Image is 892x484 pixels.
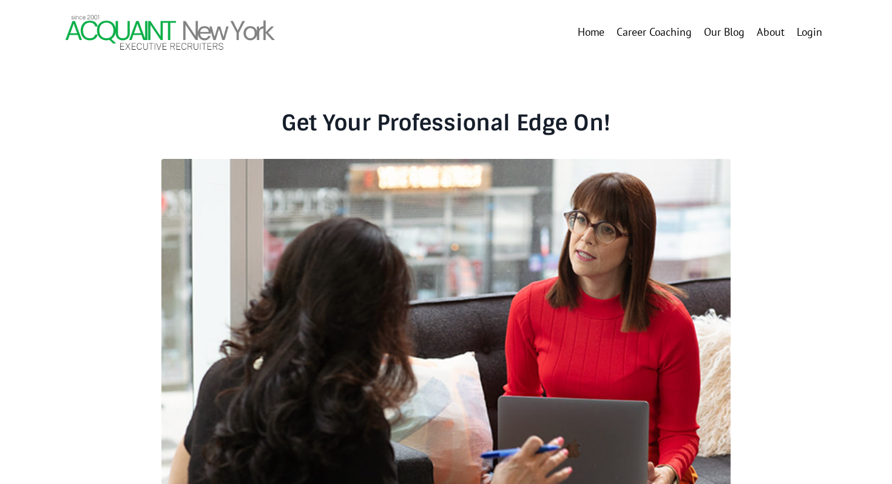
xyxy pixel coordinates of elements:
a: Our Blog [704,24,745,39]
a: Career Coaching [617,24,692,39]
img: Header Logo [64,12,276,52]
a: Home [578,24,604,39]
a: About [757,24,785,39]
strong: Get Your Professional Edge On! [282,109,610,137]
a: Login [797,25,822,39]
